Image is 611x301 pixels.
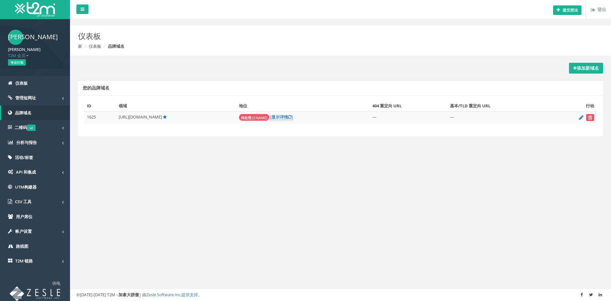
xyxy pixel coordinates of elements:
[450,114,454,120] font: —
[15,80,28,86] font: 仪表板
[15,228,32,234] font: 帐户设置
[597,6,606,12] font: 登出
[8,47,40,52] font: [PERSON_NAME]
[16,140,37,145] font: 分析与报告
[78,43,82,49] a: 家
[577,65,599,71] font: 添加新域名
[119,114,162,120] font: [URL][DOMAIN_NAME]
[291,114,293,120] font: ]
[76,292,118,297] font: ©[DATE]-[DATE] T2M –
[8,45,62,58] a: [PERSON_NAME] T2M 会员
[15,199,32,204] font: CSV 工具
[553,5,581,15] button: 提交想法
[450,103,490,109] font: 基本/TLD 重定向 URL
[15,184,37,190] font: UTM构建器
[241,115,267,120] font: 待处理 [CNAME]
[118,292,139,297] font: 加拿大骄傲
[11,60,23,65] font: 专业计划
[87,114,96,120] font: 1625
[8,32,58,41] font: [PERSON_NAME]
[239,103,247,109] font: 地位
[108,43,124,49] font: 品牌域名
[270,114,271,120] font: [
[87,103,91,109] font: ID
[280,114,288,120] font: 详情
[146,292,202,297] a: Zesle Software Inc.提供支持。
[15,95,36,101] font: 管理短网址
[270,114,293,120] a: [显示详情]
[372,103,402,109] font: 404 重定向 URL
[10,286,60,301] img: T2M URL 缩短器由 Zesle Software Inc. 提供支持。
[16,169,36,175] font: API 和集成
[15,258,33,264] font: T2M 链路
[52,280,60,286] font: 供电
[83,85,109,91] font: 您的品牌域名
[78,31,101,41] font: 仪表板
[15,125,27,130] font: 二维码
[15,154,33,160] font: 活动/标签
[569,63,603,74] a: 添加新域名
[15,2,55,17] img: T2M
[8,53,25,58] font: T2M 会员
[372,114,376,120] font: —
[271,114,280,120] font: 显示
[89,43,101,49] a: 仪表板
[586,103,594,109] font: 行动
[139,292,146,297] font: | 由
[563,7,578,13] font: 提交想法
[15,110,32,116] font: 品牌域名
[30,125,33,130] font: v2
[16,243,28,249] font: 路线图
[16,214,32,219] font: 用户席位
[163,114,167,120] a: 默认
[119,103,127,109] font: 领域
